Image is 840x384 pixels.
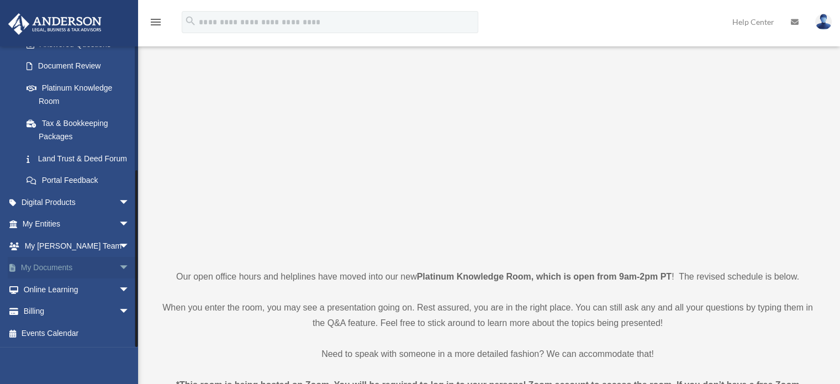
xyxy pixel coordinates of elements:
[149,19,162,29] a: menu
[8,322,146,344] a: Events Calendar
[15,148,146,170] a: Land Trust & Deed Forum
[119,278,141,301] span: arrow_drop_down
[184,15,197,27] i: search
[119,191,141,214] span: arrow_drop_down
[8,257,146,279] a: My Documentsarrow_drop_down
[157,346,818,362] p: Need to speak with someone in a more detailed fashion? We can accommodate that!
[8,301,146,323] a: Billingarrow_drop_down
[8,213,146,235] a: My Entitiesarrow_drop_down
[8,191,146,213] a: Digital Productsarrow_drop_down
[15,77,141,112] a: Platinum Knowledge Room
[119,235,141,257] span: arrow_drop_down
[157,300,818,331] p: When you enter the room, you may see a presentation going on. Rest assured, you are in the right ...
[157,269,818,285] p: Our open office hours and helplines have moved into our new ! The revised schedule is below.
[15,170,146,192] a: Portal Feedback
[119,213,141,236] span: arrow_drop_down
[149,15,162,29] i: menu
[15,55,146,77] a: Document Review
[815,14,832,30] img: User Pic
[15,112,146,148] a: Tax & Bookkeeping Packages
[119,257,141,280] span: arrow_drop_down
[417,272,672,281] strong: Platinum Knowledge Room, which is open from 9am-2pm PT
[8,235,146,257] a: My [PERSON_NAME] Teamarrow_drop_down
[5,13,105,35] img: Anderson Advisors Platinum Portal
[322,62,653,249] iframe: 231110_Toby_KnowledgeRoom
[119,301,141,323] span: arrow_drop_down
[8,278,146,301] a: Online Learningarrow_drop_down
